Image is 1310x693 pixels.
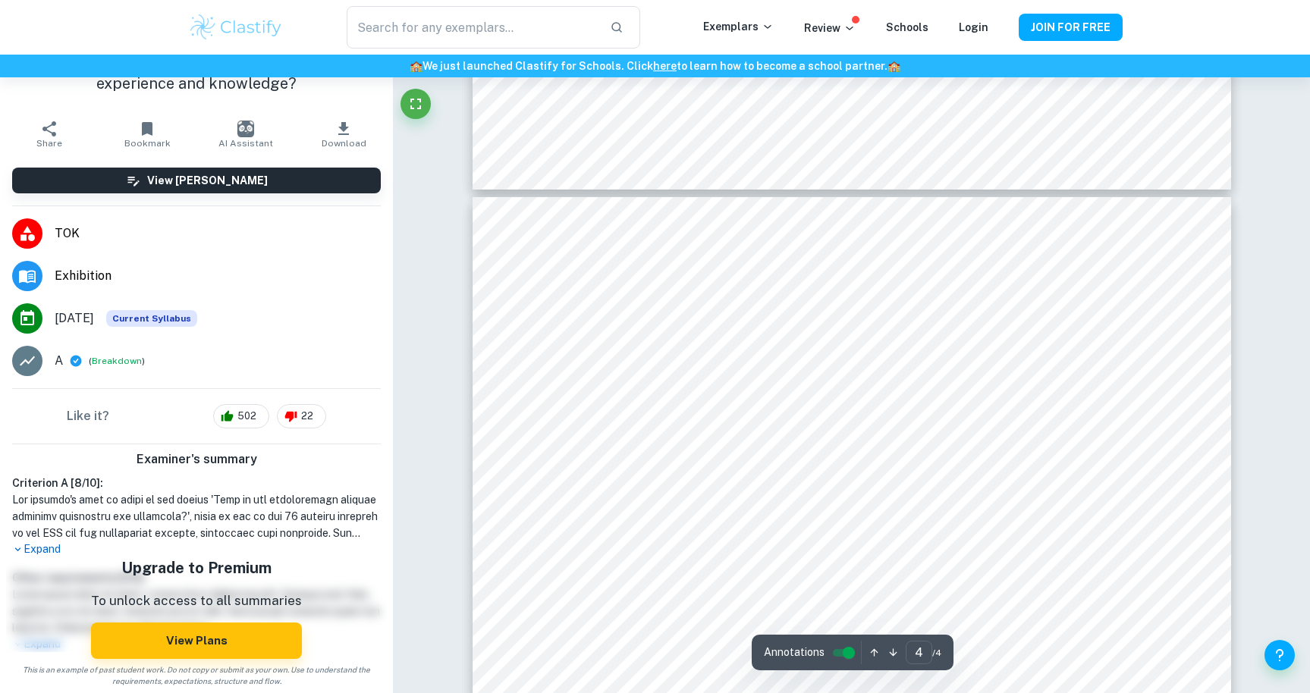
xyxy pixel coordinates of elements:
[55,267,381,285] span: Exhibition
[932,646,941,660] span: / 4
[91,557,302,579] h5: Upgrade to Premium
[653,60,677,72] a: here
[277,404,326,428] div: 22
[6,450,387,469] h6: Examiner's summary
[12,541,381,557] p: Expand
[92,354,142,368] button: Breakdown
[196,113,295,155] button: AI Assistant
[36,138,62,149] span: Share
[12,168,381,193] button: View [PERSON_NAME]
[188,12,284,42] img: Clastify logo
[293,409,322,424] span: 22
[410,60,423,72] span: 🏫
[55,352,63,370] p: A
[67,407,109,425] h6: Like it?
[12,491,381,541] h1: Lor ipsumdo's amet co adipi el sed doeius 'Temp in utl etdoloremagn aliquae adminimv quisnostru e...
[213,404,269,428] div: 502
[106,310,197,327] span: Current Syllabus
[229,409,265,424] span: 502
[91,622,302,659] button: View Plans
[804,20,856,36] p: Review
[218,138,273,149] span: AI Assistant
[886,21,928,33] a: Schools
[124,138,171,149] span: Bookmark
[99,113,197,155] button: Bookmark
[237,121,254,137] img: AI Assistant
[295,113,394,155] button: Download
[322,138,366,149] span: Download
[91,591,302,611] p: To unlock access to all summaries
[147,172,268,189] h6: View [PERSON_NAME]
[959,21,988,33] a: Login
[1019,14,1123,41] button: JOIN FOR FREE
[55,224,381,243] span: TOK
[6,664,387,687] span: This is an example of past student work. Do not copy or submit as your own. Use to understand the...
[1264,640,1295,670] button: Help and Feedback
[89,354,145,368] span: ( )
[55,309,94,328] span: [DATE]
[887,60,900,72] span: 🏫
[12,475,381,491] h6: Criterion A [ 8 / 10 ]:
[703,18,774,35] p: Exemplars
[764,644,825,660] span: Annotations
[3,58,1307,74] h6: We just launched Clastify for Schools. Click to learn how to become a school partner.
[106,310,197,327] div: This exemplar is based on the current syllabus. Feel free to refer to it for inspiration/ideas wh...
[347,6,597,49] input: Search for any exemplars...
[401,89,431,119] button: Fullscreen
